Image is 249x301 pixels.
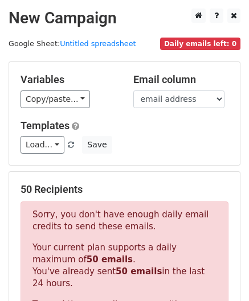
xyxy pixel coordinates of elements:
h2: New Campaign [9,9,240,28]
small: Google Sheet: [9,39,136,48]
h5: 50 Recipients [21,183,228,196]
p: Your current plan supports a daily maximum of . You've already sent in the last 24 hours. [32,242,217,290]
p: Sorry, you don't have enough daily email credits to send these emails. [32,209,217,233]
a: Untitled spreadsheet [60,39,136,48]
button: Save [82,136,112,154]
h5: Variables [21,73,116,86]
a: Templates [21,119,70,131]
h5: Email column [133,73,229,86]
strong: 50 emails [87,254,133,265]
strong: 50 emails [116,266,162,277]
a: Daily emails left: 0 [160,39,240,48]
a: Load... [21,136,64,154]
span: Daily emails left: 0 [160,38,240,50]
a: Copy/paste... [21,90,90,108]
